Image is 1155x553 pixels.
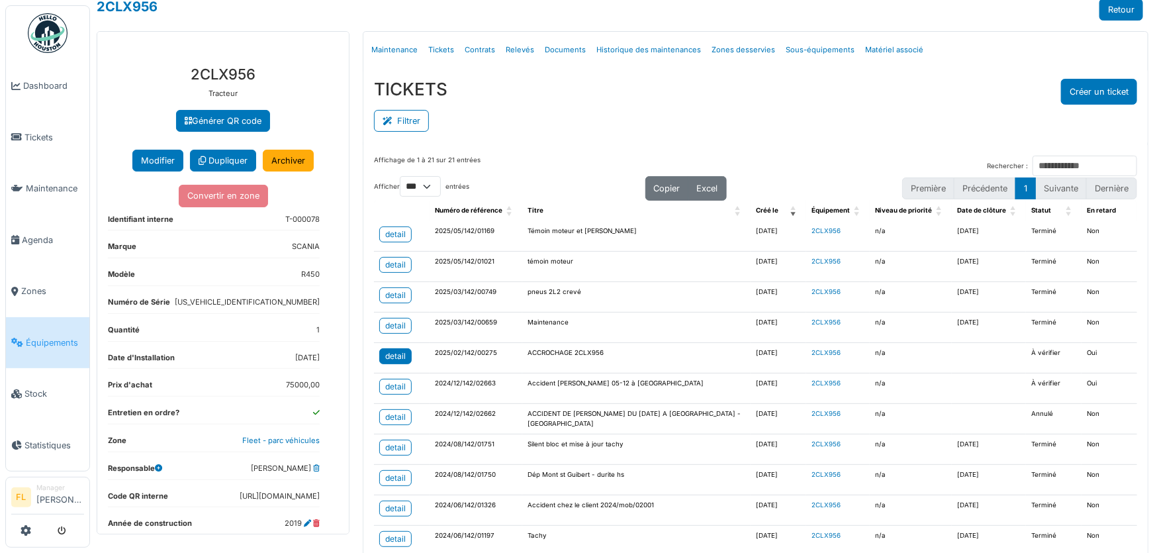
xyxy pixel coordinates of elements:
[751,221,806,252] td: [DATE]
[1066,201,1074,221] span: Statut: Activate to sort
[379,531,412,547] a: detail
[430,282,522,313] td: 2025/03/142/00749
[987,162,1028,172] label: Rechercher :
[528,207,543,214] span: Titre
[1082,313,1137,343] td: Non
[952,282,1026,313] td: [DATE]
[36,483,84,511] li: [PERSON_NAME]
[379,501,412,517] a: detail
[295,352,320,364] dd: [DATE]
[385,411,406,423] div: detail
[1082,495,1137,526] td: Non
[811,319,841,326] a: 2CLX956
[1026,404,1082,434] td: Annulé
[1026,221,1082,252] td: Terminé
[385,381,406,393] div: detail
[1026,313,1082,343] td: Terminé
[522,252,751,282] td: témoin moteur
[811,258,841,265] a: 2CLX956
[24,387,84,400] span: Stock
[751,313,806,343] td: [DATE]
[506,201,514,221] span: Numéro de référence: Activate to sort
[459,34,500,66] a: Contrats
[316,325,320,336] dd: 1
[24,131,84,144] span: Tickets
[374,176,469,197] label: Afficher entrées
[379,440,412,456] a: detail
[108,214,173,230] dt: Identifiant interne
[1082,465,1137,495] td: Non
[780,34,860,66] a: Sous-équipements
[751,343,806,374] td: [DATE]
[1082,221,1137,252] td: Non
[379,379,412,395] a: detail
[860,34,929,66] a: Matériel associé
[1082,404,1137,434] td: Non
[522,313,751,343] td: Maintenance
[430,495,522,526] td: 2024/06/142/01326
[870,313,952,343] td: n/a
[108,241,136,258] dt: Marque
[285,214,320,225] dd: T-000078
[952,465,1026,495] td: [DATE]
[1082,434,1137,465] td: Non
[11,483,84,515] a: FL Manager[PERSON_NAME]
[1010,201,1018,221] span: Date de clôture: Activate to sort
[1026,434,1082,465] td: Terminé
[957,207,1006,214] span: Date de clôture
[522,465,751,495] td: Dép Mont st Guibert - durite hs
[385,442,406,454] div: detail
[811,349,841,356] a: 2CLX956
[36,483,84,493] div: Manager
[240,491,320,502] dd: [URL][DOMAIN_NAME]
[1082,343,1137,374] td: Oui
[751,495,806,526] td: [DATE]
[379,257,412,273] a: detail
[522,374,751,404] td: Accident [PERSON_NAME] 05-12 à [GEOGRAPHIC_DATA]
[902,177,1137,199] nav: pagination
[6,60,89,112] a: Dashboard
[735,201,743,221] span: Titre: Activate to sort
[751,374,806,404] td: [DATE]
[870,374,952,404] td: n/a
[24,439,84,452] span: Statistiques
[870,282,952,313] td: n/a
[301,269,320,280] dd: R450
[952,221,1026,252] td: [DATE]
[654,183,680,193] span: Copier
[870,495,952,526] td: n/a
[751,252,806,282] td: [DATE]
[108,518,192,534] dt: Année de construction
[108,88,338,99] p: Tracteur
[6,317,89,369] a: Équipements
[936,201,944,221] span: Niveau de priorité: Activate to sort
[242,436,320,445] a: Fleet - parc véhicules
[645,176,689,201] button: Copier
[1082,252,1137,282] td: Non
[11,487,31,507] li: FL
[132,150,183,172] button: Modifier
[430,434,522,465] td: 2024/08/142/01751
[379,470,412,486] a: detail
[366,34,423,66] a: Maintenance
[108,66,338,83] h3: 2CLX956
[697,183,718,193] span: Excel
[751,404,806,434] td: [DATE]
[811,207,850,214] span: Équipement
[811,227,841,234] a: 2CLX956
[811,532,841,539] a: 2CLX956
[379,287,412,303] a: detail
[952,313,1026,343] td: [DATE]
[435,207,502,214] span: Numéro de référence
[430,252,522,282] td: 2025/05/142/01021
[423,34,459,66] a: Tickets
[811,379,841,387] a: 2CLX956
[385,228,406,240] div: detail
[854,201,862,221] span: Équipement: Activate to sort
[811,288,841,295] a: 2CLX956
[374,110,429,132] button: Filtrer
[751,465,806,495] td: [DATE]
[430,465,522,495] td: 2024/08/142/01750
[1026,252,1082,282] td: Terminé
[1082,374,1137,404] td: Oui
